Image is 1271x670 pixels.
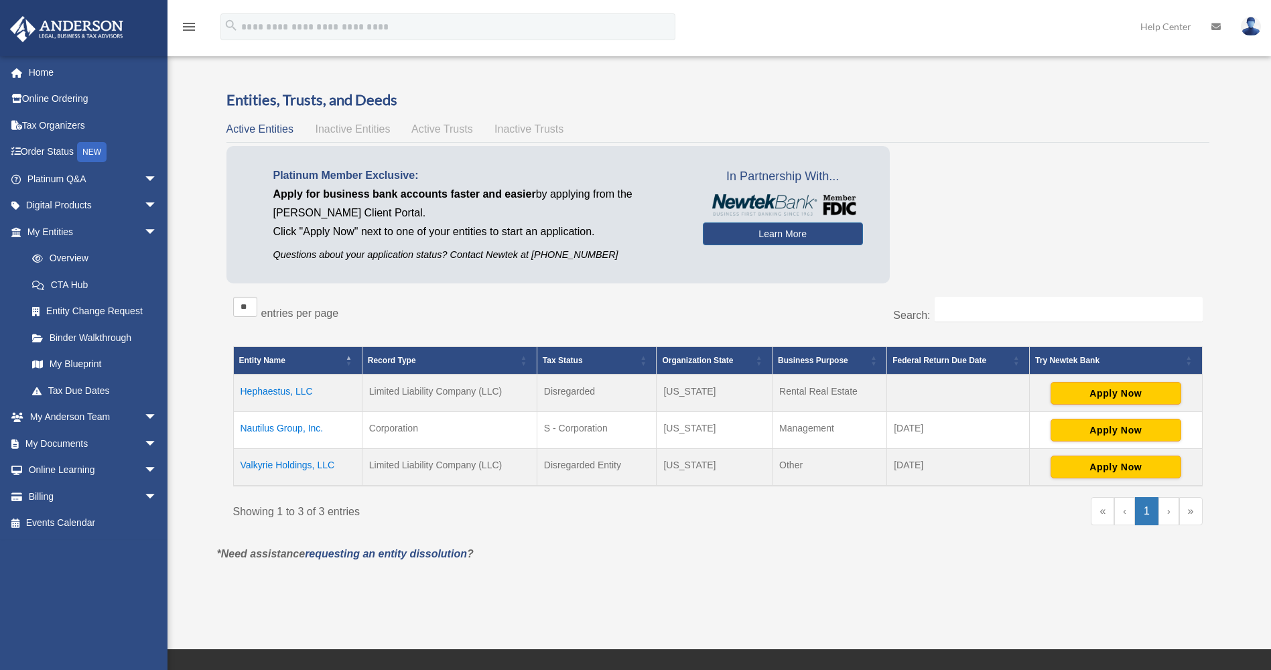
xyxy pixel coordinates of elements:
[1135,497,1158,525] a: 1
[273,166,683,185] p: Platinum Member Exclusive:
[224,18,239,33] i: search
[1051,382,1181,405] button: Apply Now
[1158,497,1179,525] a: Next
[657,375,773,412] td: [US_STATE]
[657,346,773,375] th: Organization State: Activate to sort
[305,548,467,559] a: requesting an entity dissolution
[537,411,657,448] td: S - Corporation
[233,346,362,375] th: Entity Name: Activate to invert sorting
[362,375,537,412] td: Limited Liability Company (LLC)
[9,457,178,484] a: Online Learningarrow_drop_down
[893,310,930,321] label: Search:
[9,112,178,139] a: Tax Organizers
[217,548,474,559] em: *Need assistance ?
[773,448,887,486] td: Other
[77,142,107,162] div: NEW
[9,192,178,219] a: Digital Productsarrow_drop_down
[273,185,683,222] p: by applying from the [PERSON_NAME] Client Portal.
[9,139,178,166] a: Order StatusNEW
[144,192,171,220] span: arrow_drop_down
[19,351,171,378] a: My Blueprint
[887,346,1030,375] th: Federal Return Due Date: Activate to sort
[181,19,197,35] i: menu
[494,123,563,135] span: Inactive Trusts
[19,298,171,325] a: Entity Change Request
[233,375,362,412] td: Hephaestus, LLC
[1035,352,1181,368] div: Try Newtek Bank
[9,165,178,192] a: Platinum Q&Aarrow_drop_down
[1114,497,1135,525] a: Previous
[144,218,171,246] span: arrow_drop_down
[226,123,293,135] span: Active Entities
[226,90,1209,111] h3: Entities, Trusts, and Deeds
[543,356,583,365] span: Tax Status
[887,411,1030,448] td: [DATE]
[703,166,863,188] span: In Partnership With...
[657,448,773,486] td: [US_STATE]
[144,430,171,458] span: arrow_drop_down
[9,483,178,510] a: Billingarrow_drop_down
[1051,456,1181,478] button: Apply Now
[1051,419,1181,442] button: Apply Now
[144,483,171,511] span: arrow_drop_down
[315,123,390,135] span: Inactive Entities
[144,404,171,431] span: arrow_drop_down
[273,222,683,241] p: Click "Apply Now" next to one of your entities to start an application.
[1179,497,1203,525] a: Last
[233,411,362,448] td: Nautilus Group, Inc.
[703,222,863,245] a: Learn More
[9,510,178,537] a: Events Calendar
[19,271,171,298] a: CTA Hub
[9,430,178,457] a: My Documentsarrow_drop_down
[261,308,339,319] label: entries per page
[773,411,887,448] td: Management
[537,448,657,486] td: Disregarded Entity
[144,165,171,193] span: arrow_drop_down
[362,411,537,448] td: Corporation
[19,377,171,404] a: Tax Due Dates
[892,356,986,365] span: Federal Return Due Date
[710,194,856,216] img: NewtekBankLogoSM.png
[6,16,127,42] img: Anderson Advisors Platinum Portal
[181,23,197,35] a: menu
[411,123,473,135] span: Active Trusts
[273,247,683,263] p: Questions about your application status? Contact Newtek at [PHONE_NUMBER]
[657,411,773,448] td: [US_STATE]
[1030,346,1202,375] th: Try Newtek Bank : Activate to sort
[362,448,537,486] td: Limited Liability Company (LLC)
[19,324,171,351] a: Binder Walkthrough
[887,448,1030,486] td: [DATE]
[662,356,733,365] span: Organization State
[1241,17,1261,36] img: User Pic
[273,188,536,200] span: Apply for business bank accounts faster and easier
[368,356,416,365] span: Record Type
[9,86,178,113] a: Online Ordering
[144,457,171,484] span: arrow_drop_down
[239,356,285,365] span: Entity Name
[773,375,887,412] td: Rental Real Estate
[19,245,164,272] a: Overview
[233,497,708,521] div: Showing 1 to 3 of 3 entries
[773,346,887,375] th: Business Purpose: Activate to sort
[778,356,848,365] span: Business Purpose
[1091,497,1114,525] a: First
[537,375,657,412] td: Disregarded
[9,218,171,245] a: My Entitiesarrow_drop_down
[362,346,537,375] th: Record Type: Activate to sort
[233,448,362,486] td: Valkyrie Holdings, LLC
[9,59,178,86] a: Home
[537,346,657,375] th: Tax Status: Activate to sort
[9,404,178,431] a: My Anderson Teamarrow_drop_down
